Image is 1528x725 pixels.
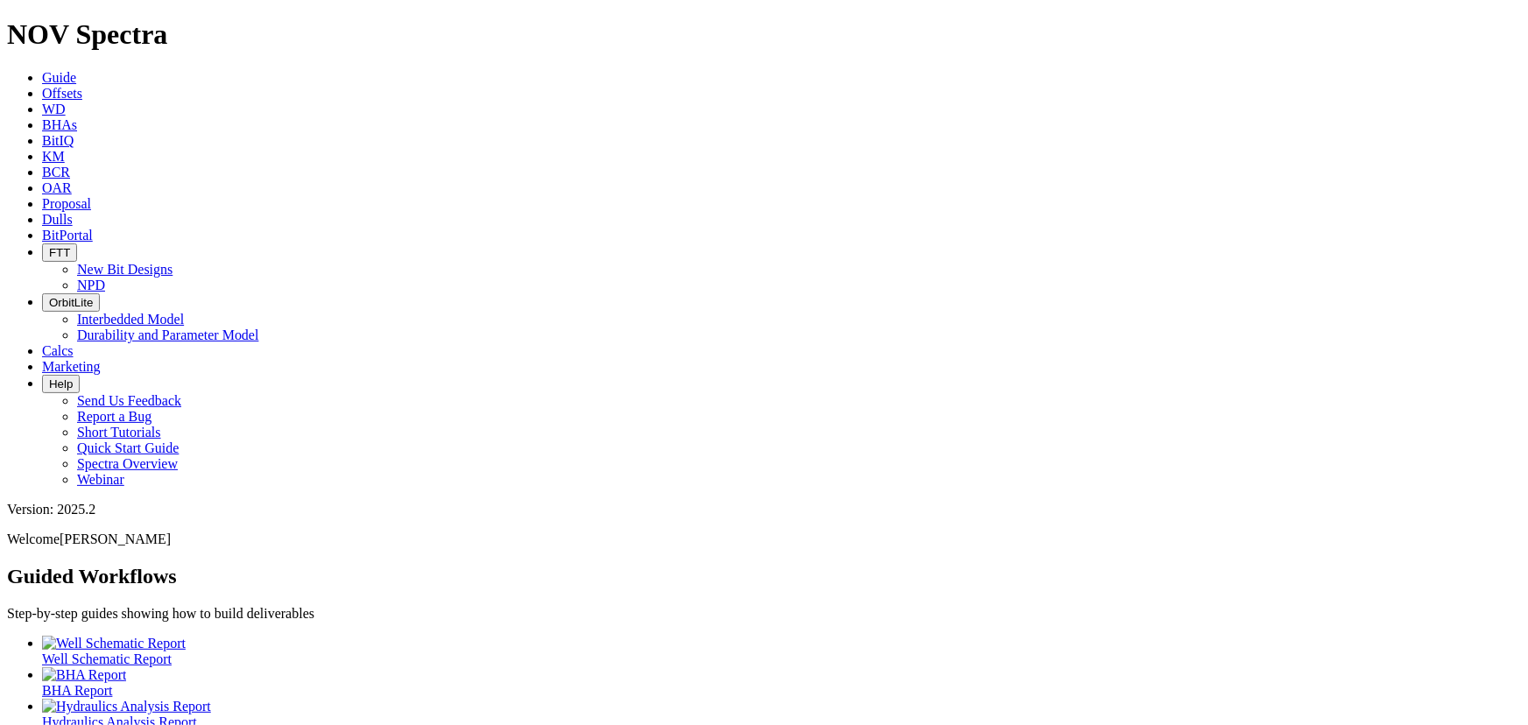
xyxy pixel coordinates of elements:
a: BHAs [42,117,77,132]
a: Marketing [42,359,101,374]
a: BitIQ [42,133,74,148]
a: BCR [42,165,70,179]
span: FTT [49,246,70,259]
p: Welcome [7,531,1521,547]
a: Proposal [42,196,91,211]
a: Offsets [42,86,82,101]
a: NPD [77,278,105,292]
a: OAR [42,180,72,195]
a: Send Us Feedback [77,393,181,408]
a: Durability and Parameter Model [77,327,259,342]
button: Help [42,375,80,393]
a: Quick Start Guide [77,440,179,455]
a: Interbedded Model [77,312,184,327]
a: Short Tutorials [77,425,161,440]
img: Well Schematic Report [42,636,186,651]
button: FTT [42,243,77,262]
a: Well Schematic Report Well Schematic Report [42,636,1521,666]
h2: Guided Workflows [7,565,1521,588]
span: Help [49,377,73,391]
span: OrbitLite [49,296,93,309]
a: BHA Report BHA Report [42,667,1521,698]
a: Spectra Overview [77,456,178,471]
a: KM [42,149,65,164]
a: WD [42,102,66,116]
a: New Bit Designs [77,262,173,277]
a: Guide [42,70,76,85]
span: BHA Report [42,683,112,698]
a: Calcs [42,343,74,358]
button: OrbitLite [42,293,100,312]
img: BHA Report [42,667,126,683]
p: Step-by-step guides showing how to build deliverables [7,606,1521,622]
span: [PERSON_NAME] [60,531,171,546]
div: Version: 2025.2 [7,502,1521,517]
h1: NOV Spectra [7,18,1521,51]
a: BitPortal [42,228,93,243]
a: Report a Bug [77,409,151,424]
span: Well Schematic Report [42,651,172,666]
a: Dulls [42,212,73,227]
a: Webinar [77,472,124,487]
img: Hydraulics Analysis Report [42,699,211,714]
